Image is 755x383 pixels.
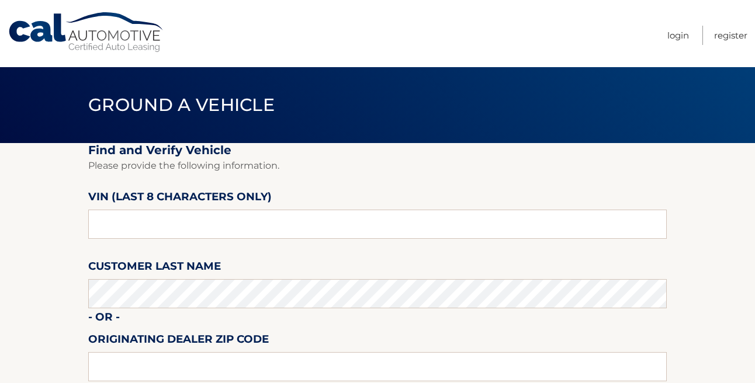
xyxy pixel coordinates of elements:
[8,12,165,53] a: Cal Automotive
[88,308,120,330] label: - or -
[667,26,689,45] a: Login
[88,158,667,174] p: Please provide the following information.
[88,257,221,279] label: Customer Last Name
[714,26,747,45] a: Register
[88,188,272,210] label: VIN (last 8 characters only)
[88,143,667,158] h2: Find and Verify Vehicle
[88,330,269,352] label: Originating Dealer Zip Code
[88,94,275,116] span: Ground a Vehicle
